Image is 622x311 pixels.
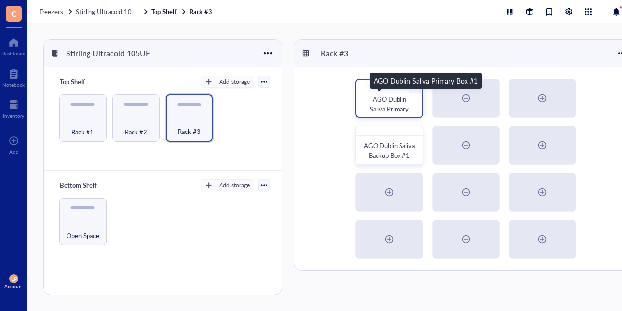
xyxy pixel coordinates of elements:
span: C [11,7,17,20]
span: Rack #1 [71,127,94,137]
span: Rack #2 [125,127,147,137]
div: AGO Dublin Saliva Primary Box #1 [374,75,478,86]
a: Top ShelfRack #3 [151,7,214,16]
button: Add storage [201,179,254,191]
span: Rack #3 [178,126,200,137]
div: Notebook [2,82,25,88]
a: Stirling Ultracold 105UE [76,7,149,16]
div: Rack #3 [316,45,375,62]
span: Stirling Ultracold 105UE [76,7,144,16]
a: Freezers [39,7,74,16]
a: Dashboard [1,35,26,56]
span: LP [11,276,17,282]
div: Add storage [219,77,250,86]
div: Dashboard [1,50,26,56]
a: Inventory [3,97,24,119]
a: Notebook [2,66,25,88]
div: Top Shelf [55,75,114,89]
div: Account [4,283,23,289]
span: AGO Dublin Saliva Backup Box #1 [364,141,416,160]
span: AGO Dublin Saliva Primary Box #1 [370,94,415,123]
div: Inventory [3,113,24,119]
span: Open Space [67,230,99,241]
div: Bottom Shelf [55,178,114,192]
div: Add storage [219,181,250,190]
span: Freezers [39,7,63,16]
div: Stirling Ultracold 105UE [62,45,155,62]
button: Add storage [201,76,254,88]
div: Add [9,149,19,155]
